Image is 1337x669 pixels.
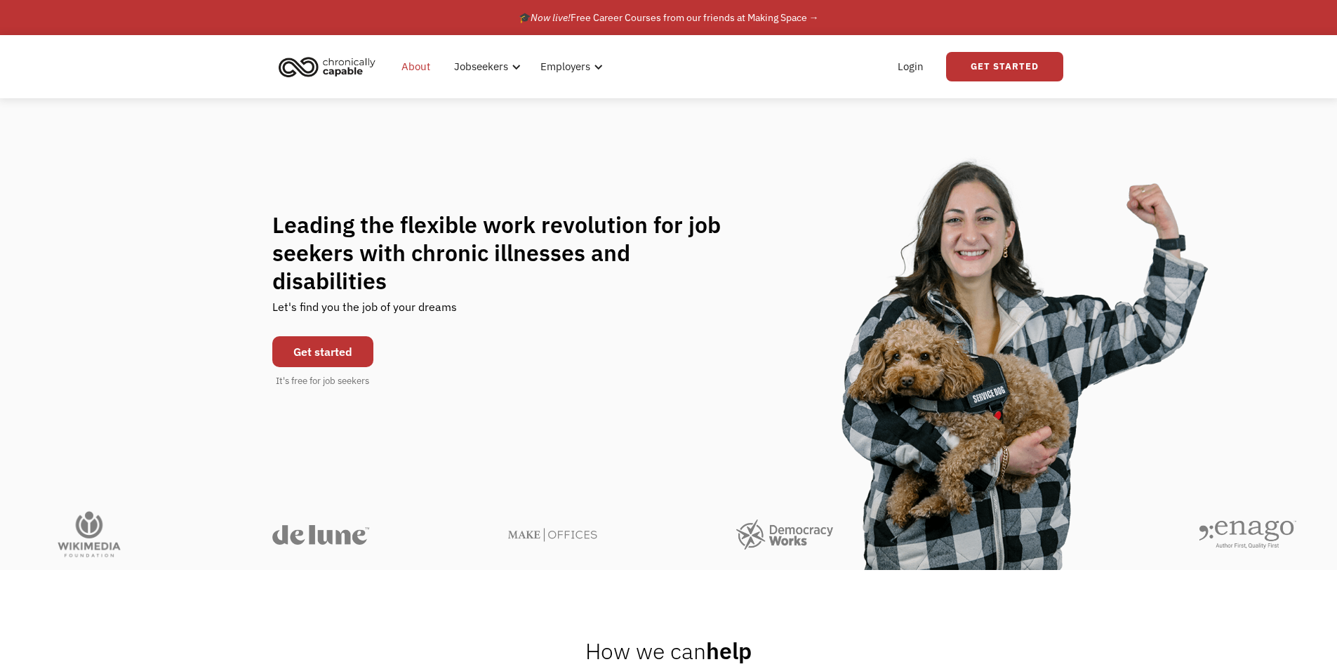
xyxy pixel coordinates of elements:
a: home [274,51,386,82]
div: Employers [532,44,607,89]
div: Let's find you the job of your dreams [272,295,457,329]
div: Jobseekers [446,44,525,89]
img: Chronically Capable logo [274,51,380,82]
h2: help [585,637,752,665]
div: 🎓 Free Career Courses from our friends at Making Space → [519,9,819,26]
div: Employers [540,58,590,75]
h1: Leading the flexible work revolution for job seekers with chronic illnesses and disabilities [272,211,748,295]
a: Get Started [946,52,1063,81]
div: It's free for job seekers [276,374,369,388]
em: Now live! [531,11,571,24]
a: About [393,44,439,89]
a: Login [889,44,932,89]
div: Jobseekers [454,58,508,75]
a: Get started [272,336,373,367]
span: How we can [585,636,706,665]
